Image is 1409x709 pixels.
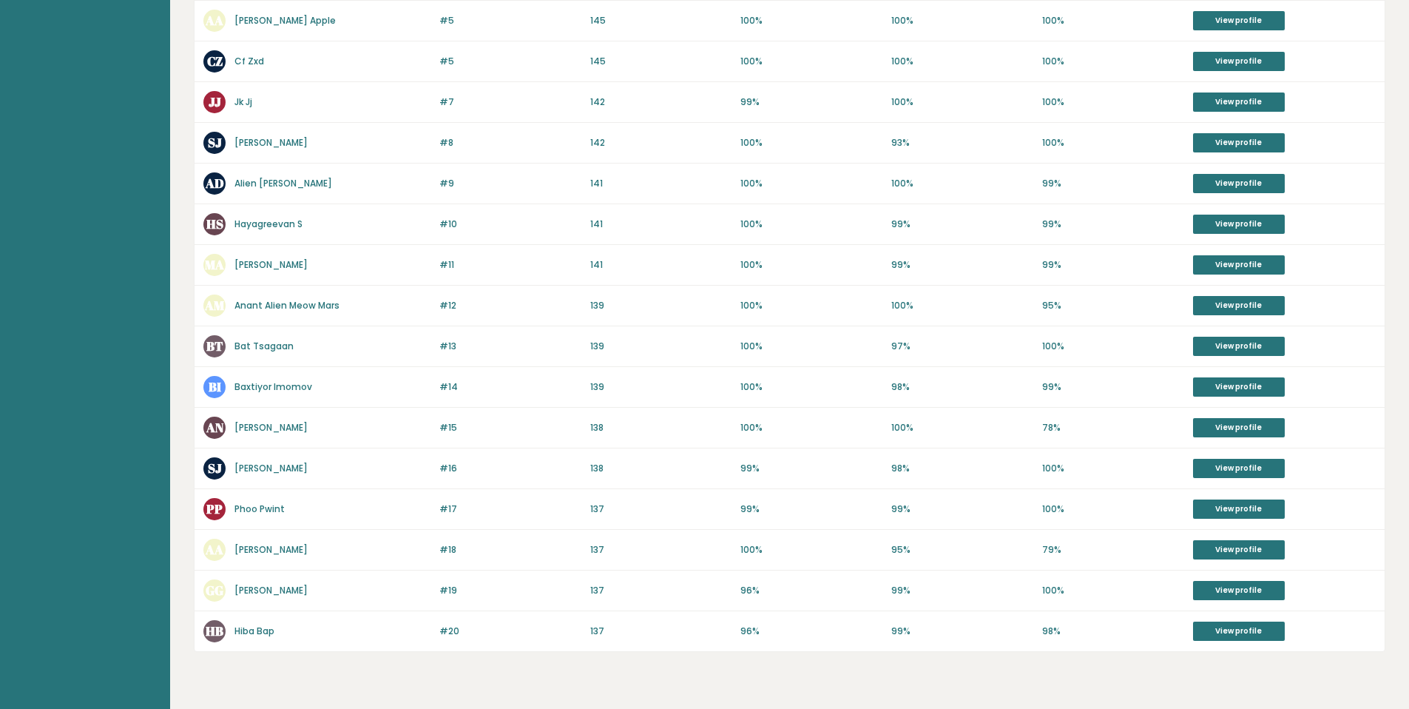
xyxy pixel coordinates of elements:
p: #5 [439,55,581,68]
p: 97% [891,340,1033,353]
a: [PERSON_NAME] [234,462,308,474]
p: 100% [740,218,882,231]
a: View profile [1193,52,1285,71]
p: 100% [740,421,882,434]
p: 100% [740,340,882,353]
p: #19 [439,584,581,597]
p: 139 [590,299,732,312]
a: View profile [1193,133,1285,152]
text: MA [205,256,224,273]
a: View profile [1193,377,1285,397]
text: SJ [208,134,222,151]
p: 98% [891,380,1033,394]
p: 137 [590,503,732,516]
p: 99% [740,462,882,475]
p: 99% [740,503,882,516]
p: 100% [740,543,882,557]
a: View profile [1193,255,1285,275]
p: 99% [1042,380,1184,394]
a: Hiba Bap [234,625,274,637]
p: 99% [1042,218,1184,231]
a: [PERSON_NAME] [234,421,308,434]
a: Baxtiyor Imomov [234,380,312,393]
p: 138 [590,462,732,475]
p: 96% [740,584,882,597]
text: BT [206,337,223,354]
text: BI [209,378,221,395]
p: #16 [439,462,581,475]
p: 145 [590,14,732,27]
text: AD [205,175,224,192]
p: 100% [1042,136,1184,149]
p: #17 [439,503,581,516]
p: 93% [891,136,1033,149]
a: View profile [1193,296,1285,315]
p: 137 [590,625,732,638]
a: View profile [1193,459,1285,478]
p: #12 [439,299,581,312]
a: View profile [1193,11,1285,30]
p: 99% [891,584,1033,597]
a: View profile [1193,500,1285,519]
p: 96% [740,625,882,638]
p: 99% [740,95,882,109]
a: Anant Alien Meow Mars [234,299,339,312]
p: 99% [891,218,1033,231]
text: GG [206,582,223,599]
p: #18 [439,543,581,557]
a: View profile [1193,418,1285,437]
p: 100% [740,299,882,312]
p: #13 [439,340,581,353]
p: 99% [1042,177,1184,190]
a: Hayagreevan S [234,218,303,230]
p: 100% [1042,584,1184,597]
p: 99% [891,258,1033,272]
a: View profile [1193,540,1285,560]
a: Phoo Pwint [234,503,285,515]
text: SJ [208,460,222,477]
p: 78% [1042,421,1184,434]
p: #7 [439,95,581,109]
p: 100% [1042,55,1184,68]
p: 95% [891,543,1033,557]
a: [PERSON_NAME] [234,543,308,556]
text: JJ [209,93,221,110]
p: 100% [891,421,1033,434]
p: 141 [590,218,732,231]
text: CZ [207,53,223,70]
p: 139 [590,380,732,394]
a: [PERSON_NAME] [234,258,308,271]
a: Bat Tsagaan [234,340,294,352]
a: Jk Jj [234,95,252,108]
a: View profile [1193,93,1285,112]
a: View profile [1193,215,1285,234]
p: 100% [1042,95,1184,109]
p: 99% [891,625,1033,638]
a: View profile [1193,581,1285,600]
p: 100% [740,258,882,272]
p: 137 [590,543,732,557]
p: #9 [439,177,581,190]
a: View profile [1193,337,1285,356]
text: AA [205,541,223,558]
p: 141 [590,177,732,190]
text: HB [206,622,223,639]
p: #10 [439,218,581,231]
p: 100% [891,299,1033,312]
p: 100% [740,55,882,68]
p: 139 [590,340,732,353]
p: 100% [1042,340,1184,353]
a: View profile [1193,174,1285,193]
a: Alien [PERSON_NAME] [234,177,332,189]
p: 100% [1042,462,1184,475]
p: 100% [740,14,882,27]
a: Cf Zxd [234,55,264,67]
a: View profile [1193,622,1285,641]
p: 95% [1042,299,1184,312]
p: 145 [590,55,732,68]
p: 137 [590,584,732,597]
p: 100% [891,14,1033,27]
p: #14 [439,380,581,394]
p: 100% [1042,503,1184,516]
p: 100% [740,136,882,149]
